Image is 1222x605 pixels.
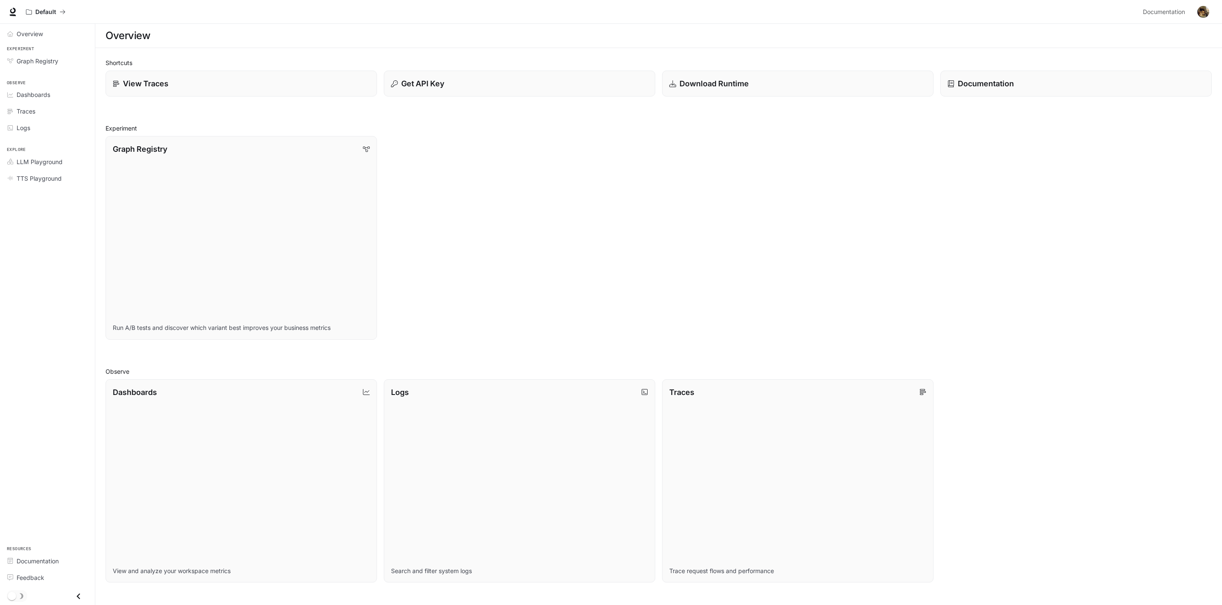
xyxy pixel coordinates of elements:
button: User avatar [1195,3,1212,20]
button: Close drawer [69,588,88,605]
p: Trace request flows and performance [669,567,926,575]
a: Logs [3,120,91,135]
a: Feedback [3,570,91,585]
span: Traces [17,107,35,116]
span: TTS Playground [17,174,62,183]
p: Default [35,9,56,16]
span: Dark mode toggle [8,591,16,600]
span: Feedback [17,573,44,582]
img: User avatar [1197,6,1209,18]
a: LogsSearch and filter system logs [384,379,655,583]
span: Overview [17,29,43,38]
a: Traces [3,104,91,119]
span: Documentation [17,557,59,565]
p: Logs [391,386,409,398]
h2: Experiment [106,124,1212,133]
a: Documentation [1139,3,1191,20]
a: LLM Playground [3,154,91,169]
span: Graph Registry [17,57,58,65]
p: Graph Registry [113,143,167,155]
a: Dashboards [3,87,91,102]
p: Download Runtime [680,78,749,89]
p: Documentation [958,78,1014,89]
a: View Traces [106,71,377,97]
p: Search and filter system logs [391,567,648,575]
span: LLM Playground [17,157,63,166]
a: TTS Playground [3,171,91,186]
a: Documentation [940,71,1212,97]
a: Download Runtime [662,71,934,97]
p: View and analyze your workspace metrics [113,567,370,575]
h2: Observe [106,367,1212,376]
a: Overview [3,26,91,41]
button: Get API Key [384,71,655,97]
p: Dashboards [113,386,157,398]
a: Graph Registry [3,54,91,68]
a: Graph RegistryRun A/B tests and discover which variant best improves your business metrics [106,136,377,340]
p: Traces [669,386,694,398]
span: Documentation [1143,7,1185,17]
h2: Shortcuts [106,58,1212,67]
p: Get API Key [401,78,444,89]
a: Documentation [3,554,91,568]
p: View Traces [123,78,168,89]
h1: Overview [106,27,150,44]
span: Dashboards [17,90,50,99]
button: All workspaces [22,3,69,20]
p: Run A/B tests and discover which variant best improves your business metrics [113,324,370,332]
a: DashboardsView and analyze your workspace metrics [106,379,377,583]
span: Logs [17,123,30,132]
a: TracesTrace request flows and performance [662,379,934,583]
